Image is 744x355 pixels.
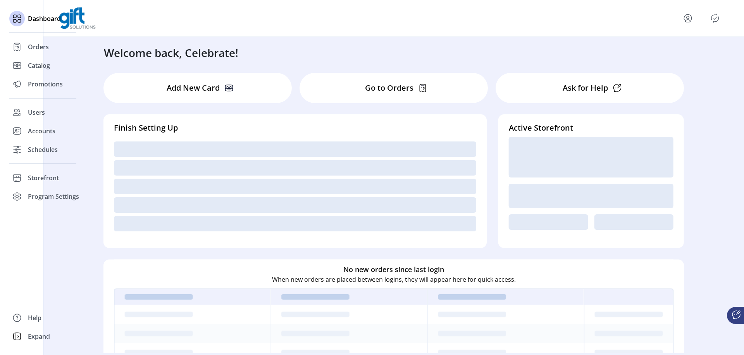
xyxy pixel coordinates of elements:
[167,82,220,94] p: Add New Card
[365,82,413,94] p: Go to Orders
[28,61,50,70] span: Catalog
[343,264,444,275] h6: No new orders since last login
[28,108,45,117] span: Users
[509,122,673,134] h4: Active Storefront
[114,122,476,134] h4: Finish Setting Up
[59,7,96,29] img: logo
[28,173,59,183] span: Storefront
[104,45,238,61] h3: Welcome back, Celebrate!
[28,79,63,89] span: Promotions
[709,12,721,24] button: Publisher Panel
[682,12,694,24] button: menu
[28,313,41,322] span: Help
[28,14,61,23] span: Dashboard
[28,126,55,136] span: Accounts
[563,82,608,94] p: Ask for Help
[28,332,50,341] span: Expand
[28,192,79,201] span: Program Settings
[28,42,49,52] span: Orders
[272,275,516,284] p: When new orders are placed between logins, they will appear here for quick access.
[28,145,58,154] span: Schedules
